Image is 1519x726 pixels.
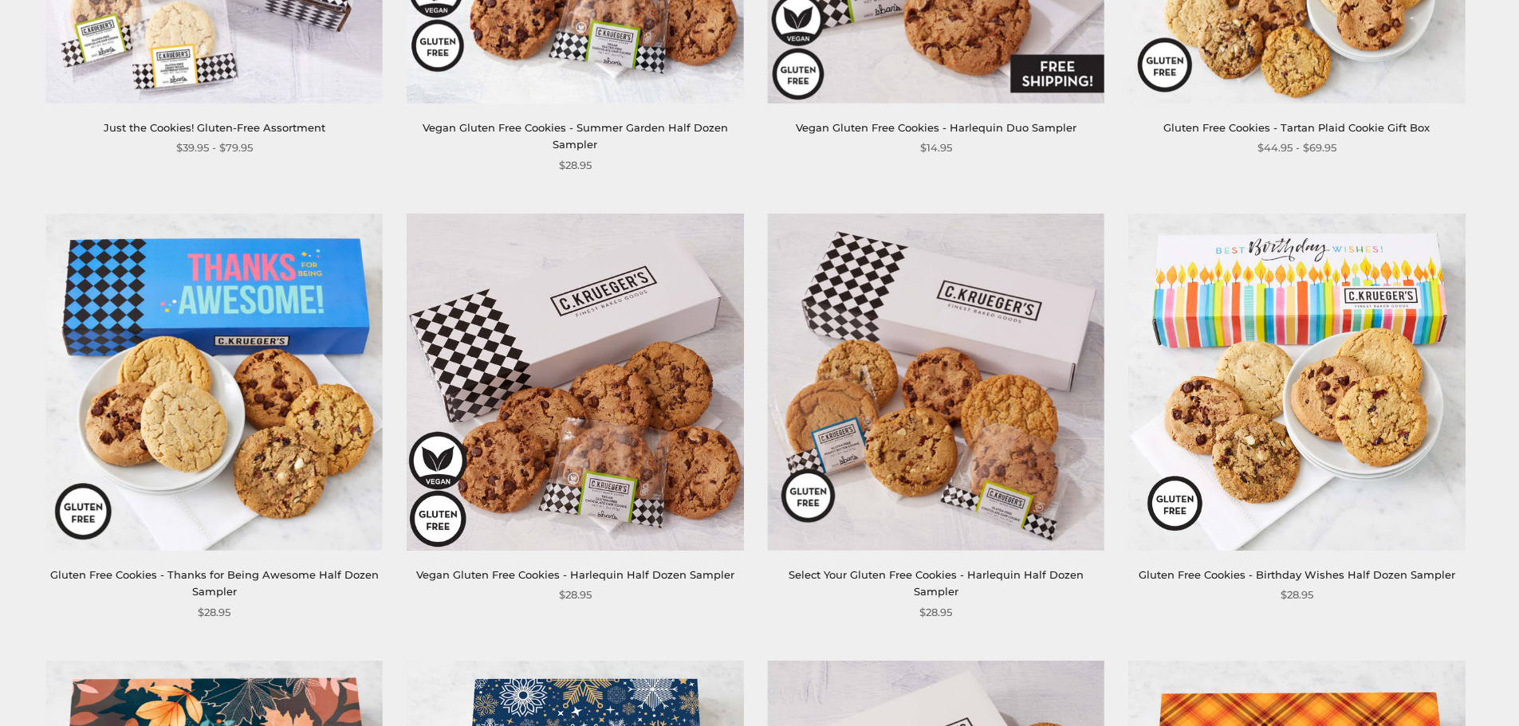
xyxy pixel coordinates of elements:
[559,587,592,603] span: $28.95
[104,121,325,134] a: Just the Cookies! Gluten-Free Assortment
[920,139,952,156] span: $14.95
[407,214,743,550] img: Vegan Gluten Free Cookies - Harlequin Half Dozen Sampler
[1257,139,1336,156] span: $44.95 - $69.95
[796,121,1076,134] a: Vegan Gluten Free Cookies - Harlequin Duo Sampler
[789,568,1084,598] a: Select Your Gluten Free Cookies - Harlequin Half Dozen Sampler
[198,604,230,621] span: $28.95
[176,139,253,156] span: $39.95 - $79.95
[1128,214,1465,550] img: Gluten Free Cookies - Birthday Wishes Half Dozen Sampler
[423,121,728,151] a: Vegan Gluten Free Cookies - Summer Garden Half Dozen Sampler
[1163,121,1430,134] a: Gluten Free Cookies - Tartan Plaid Cookie Gift Box
[1281,587,1313,603] span: $28.95
[559,157,592,174] span: $28.95
[13,665,165,713] iframe: Sign Up via Text for Offers
[416,568,734,581] a: Vegan Gluten Free Cookies - Harlequin Half Dozen Sampler
[46,214,383,550] img: Gluten Free Cookies - Thanks for Being Awesome Half Dozen Sampler
[768,214,1104,550] img: Select Your Gluten Free Cookies - Harlequin Half Dozen Sampler
[1139,568,1455,581] a: Gluten Free Cookies - Birthday Wishes Half Dozen Sampler
[50,568,379,598] a: Gluten Free Cookies - Thanks for Being Awesome Half Dozen Sampler
[919,604,952,621] span: $28.95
